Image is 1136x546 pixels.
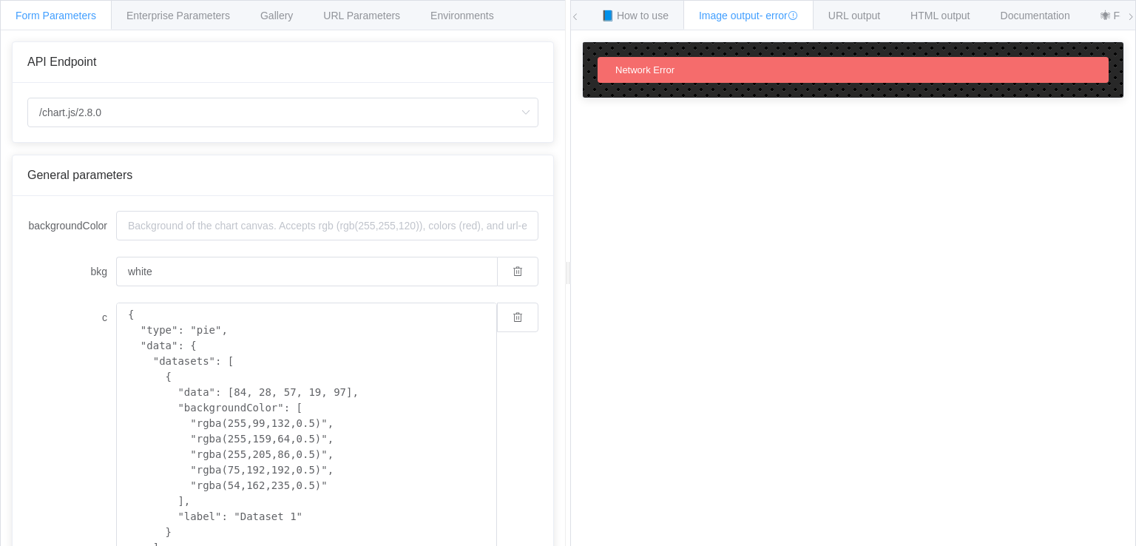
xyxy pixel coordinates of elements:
span: Documentation [1001,10,1070,21]
span: URL Parameters [323,10,400,21]
span: HTML output [910,10,970,21]
label: c [27,303,116,332]
span: Enterprise Parameters [126,10,230,21]
span: Network Error [615,64,674,75]
span: Environments [430,10,494,21]
input: Background of the chart canvas. Accepts rgb (rgb(255,255,120)), colors (red), and url-encoded hex... [116,257,497,286]
input: Background of the chart canvas. Accepts rgb (rgb(255,255,120)), colors (red), and url-encoded hex... [116,211,538,240]
input: Select [27,98,538,127]
label: backgroundColor [27,211,116,240]
span: URL output [828,10,880,21]
label: bkg [27,257,116,286]
span: Form Parameters [16,10,96,21]
span: General parameters [27,169,132,181]
span: Gallery [260,10,293,21]
span: API Endpoint [27,55,96,68]
span: 📘 How to use [601,10,669,21]
span: - error [760,10,798,21]
span: Image output [699,10,798,21]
